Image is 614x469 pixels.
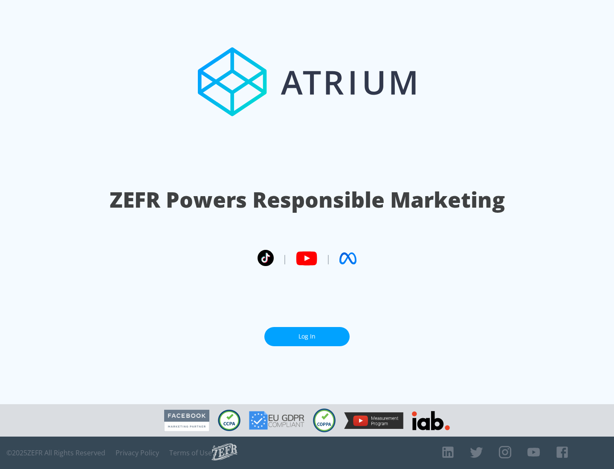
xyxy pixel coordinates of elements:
span: | [326,252,331,265]
span: | [282,252,287,265]
img: COPPA Compliant [313,408,336,432]
img: Facebook Marketing Partner [164,410,209,431]
a: Log In [264,327,350,346]
img: GDPR Compliant [249,411,304,430]
img: IAB [412,411,450,430]
a: Terms of Use [169,449,212,457]
span: © 2025 ZEFR All Rights Reserved [6,449,105,457]
img: YouTube Measurement Program [344,412,403,429]
h1: ZEFR Powers Responsible Marketing [110,185,505,214]
a: Privacy Policy [116,449,159,457]
img: CCPA Compliant [218,410,240,431]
